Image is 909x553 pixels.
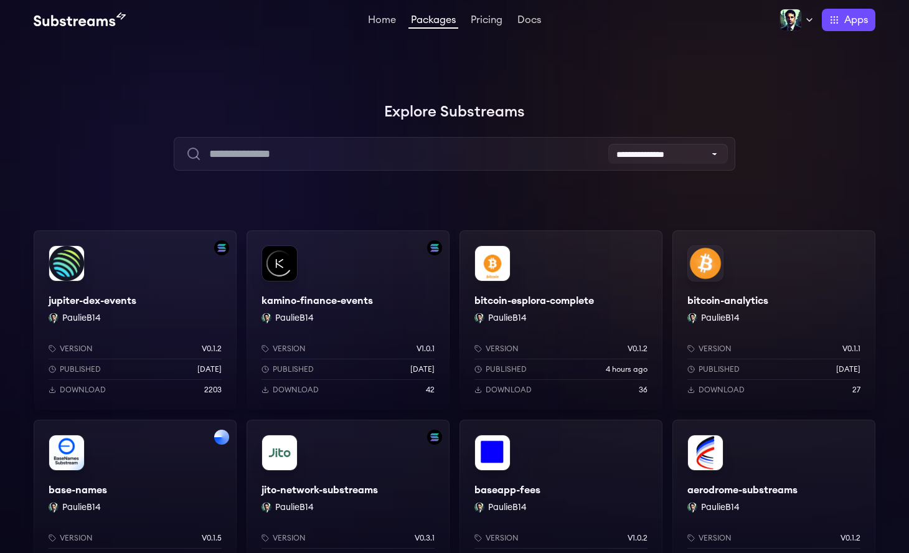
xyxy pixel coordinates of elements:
p: [DATE] [410,364,435,374]
a: bitcoin-analyticsbitcoin-analyticsPaulieB14 PaulieB14Versionv0.1.1Published[DATE]Download27 [672,230,875,410]
p: 2203 [204,385,222,395]
a: bitcoin-esplora-completebitcoin-esplora-completePaulieB14 PaulieB14Versionv0.1.2Published4 hours ... [459,230,662,410]
p: Version [699,533,732,543]
p: v1.0.2 [628,533,648,543]
button: PaulieB14 [62,501,101,514]
p: Published [699,364,740,374]
p: Published [273,364,314,374]
p: Download [273,385,319,395]
p: Published [486,364,527,374]
p: v0.1.2 [202,344,222,354]
button: PaulieB14 [275,312,314,324]
img: Filter by solana network [427,430,442,445]
p: v0.1.1 [842,344,860,354]
p: 36 [639,385,648,395]
p: v0.1.2 [628,344,648,354]
p: Version [699,344,732,354]
a: Docs [515,15,544,27]
img: Filter by base network [214,430,229,445]
p: Download [486,385,532,395]
p: Download [60,385,106,395]
a: Packages [408,15,458,29]
button: PaulieB14 [701,501,740,514]
button: PaulieB14 [62,312,101,324]
p: 27 [852,385,860,395]
p: [DATE] [197,364,222,374]
button: PaulieB14 [275,501,314,514]
p: 42 [426,385,435,395]
p: v0.3.1 [415,533,435,543]
p: Version [486,344,519,354]
p: Download [699,385,745,395]
a: Home [365,15,398,27]
p: v0.1.2 [841,533,860,543]
button: PaulieB14 [488,501,527,514]
p: Version [60,344,93,354]
p: v1.0.1 [417,344,435,354]
h1: Explore Substreams [34,100,875,125]
img: Profile [779,9,802,31]
span: Apps [844,12,868,27]
a: Filter by solana networkkamino-finance-eventskamino-finance-eventsPaulieB14 PaulieB14Versionv1.0.... [247,230,450,410]
p: Version [273,344,306,354]
p: Version [486,533,519,543]
p: Version [273,533,306,543]
p: v0.1.5 [202,533,222,543]
img: Filter by solana network [427,240,442,255]
button: PaulieB14 [488,312,527,324]
a: Filter by solana networkjupiter-dex-eventsjupiter-dex-eventsPaulieB14 PaulieB14Versionv0.1.2Publi... [34,230,237,410]
img: Substream's logo [34,12,126,27]
button: PaulieB14 [701,312,740,324]
img: Filter by solana network [214,240,229,255]
p: Published [60,364,101,374]
a: Pricing [468,15,505,27]
p: Version [60,533,93,543]
p: [DATE] [836,364,860,374]
p: 4 hours ago [606,364,648,374]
